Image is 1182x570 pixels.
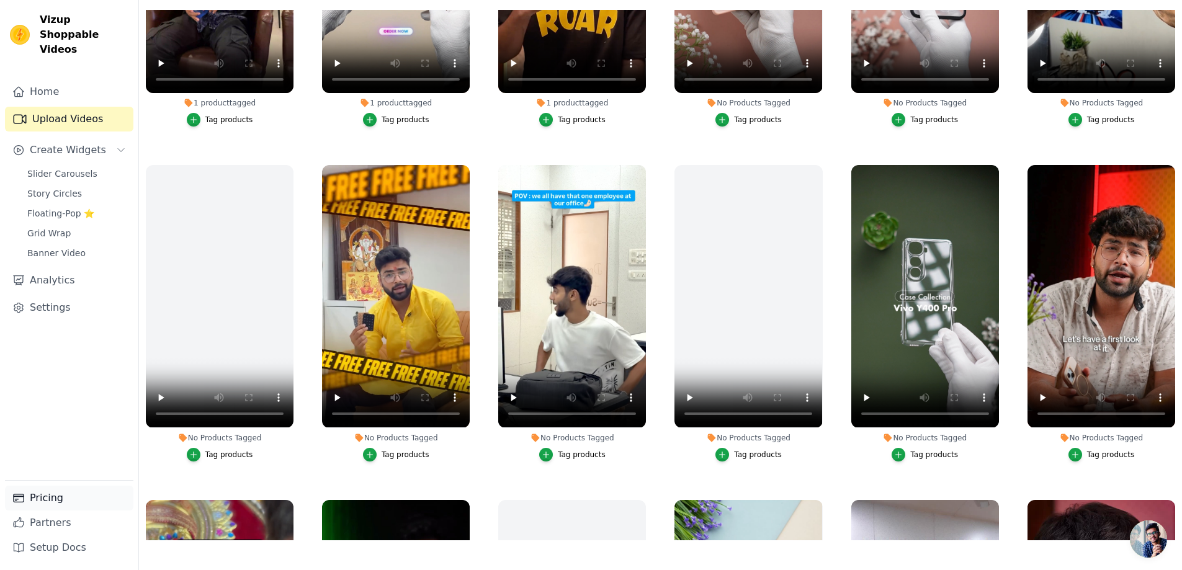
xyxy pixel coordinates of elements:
[5,138,133,163] button: Create Widgets
[892,448,958,461] button: Tag products
[5,107,133,131] a: Upload Videos
[20,244,133,262] a: Banner Video
[1130,520,1167,558] div: Open chat
[20,185,133,202] a: Story Circles
[146,433,293,443] div: No Products Tagged
[10,25,30,45] img: Vizup
[322,98,470,108] div: 1 product tagged
[20,165,133,182] a: Slider Carousels
[851,433,999,443] div: No Products Tagged
[715,113,782,127] button: Tag products
[363,113,429,127] button: Tag products
[5,535,133,560] a: Setup Docs
[5,268,133,293] a: Analytics
[382,450,429,460] div: Tag products
[205,115,253,125] div: Tag products
[30,143,106,158] span: Create Widgets
[734,115,782,125] div: Tag products
[851,98,999,108] div: No Products Tagged
[1028,433,1175,443] div: No Products Tagged
[734,450,782,460] div: Tag products
[20,205,133,222] a: Floating-Pop ⭐
[187,448,253,461] button: Tag products
[5,486,133,510] a: Pricing
[40,12,128,57] span: Vizup Shoppable Videos
[382,115,429,125] div: Tag products
[27,227,71,239] span: Grid Wrap
[187,113,253,127] button: Tag products
[27,247,86,259] span: Banner Video
[205,450,253,460] div: Tag products
[715,448,782,461] button: Tag products
[558,115,606,125] div: Tag products
[1068,448,1135,461] button: Tag products
[892,113,958,127] button: Tag products
[146,98,293,108] div: 1 product tagged
[27,187,82,200] span: Story Circles
[322,433,470,443] div: No Products Tagged
[558,450,606,460] div: Tag products
[674,98,822,108] div: No Products Tagged
[5,79,133,104] a: Home
[1028,98,1175,108] div: No Products Tagged
[20,225,133,242] a: Grid Wrap
[674,433,822,443] div: No Products Tagged
[498,98,646,108] div: 1 product tagged
[5,510,133,535] a: Partners
[1068,113,1135,127] button: Tag products
[5,295,133,320] a: Settings
[27,167,97,180] span: Slider Carousels
[363,448,429,461] button: Tag products
[539,113,606,127] button: Tag products
[1087,450,1135,460] div: Tag products
[1087,115,1135,125] div: Tag products
[539,448,606,461] button: Tag products
[910,450,958,460] div: Tag products
[498,433,646,443] div: No Products Tagged
[27,207,94,220] span: Floating-Pop ⭐
[910,115,958,125] div: Tag products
